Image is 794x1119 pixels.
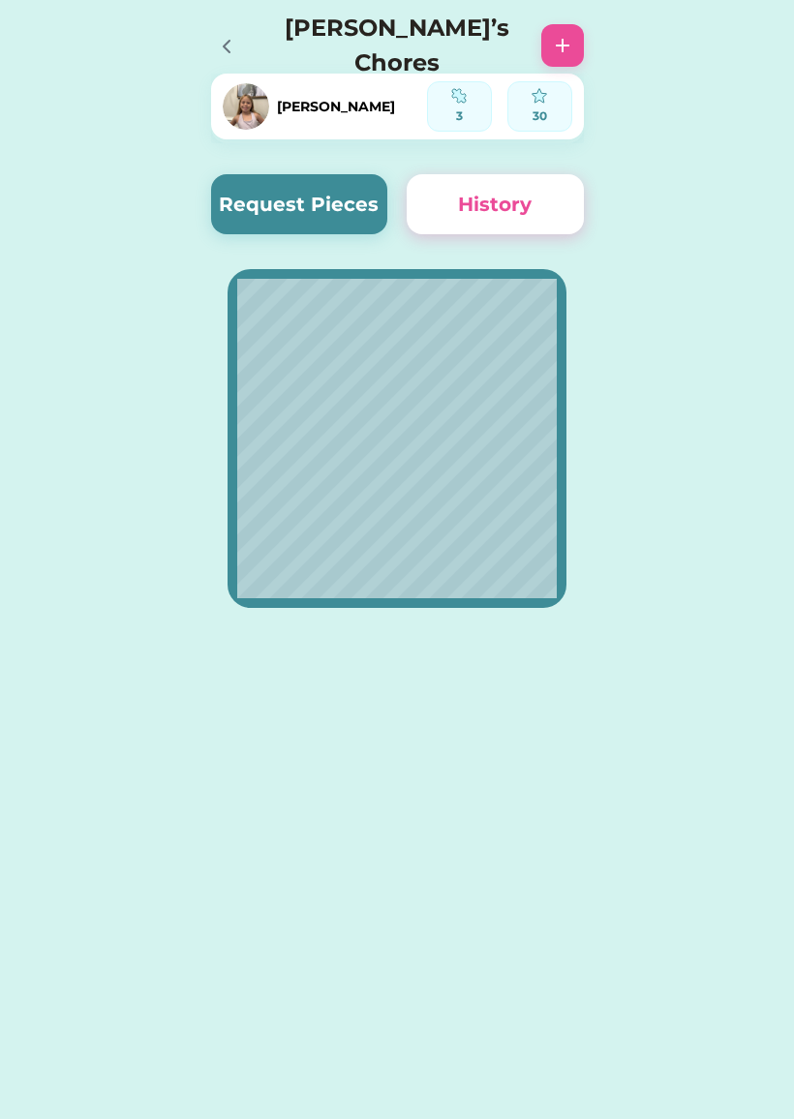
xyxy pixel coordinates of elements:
[277,97,395,117] div: [PERSON_NAME]
[434,107,485,125] div: 3
[451,88,467,104] img: programming-module-puzzle-1--code-puzzle-module-programming-plugin-piece.svg
[273,11,522,80] h4: [PERSON_NAME]’s Chores
[551,34,574,57] img: add%201.svg
[407,174,584,234] button: History
[532,88,547,104] img: interface-favorite-star--reward-rating-rate-social-star-media-favorite-like-stars.svg
[514,107,565,125] div: 30
[223,83,269,130] img: https%3A%2F%2F1dfc823d71cc564f25c7cc035732a2d8.cdn.bubble.io%2Ff1751978160613x204775475694115140%...
[211,174,388,234] button: Request Pieces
